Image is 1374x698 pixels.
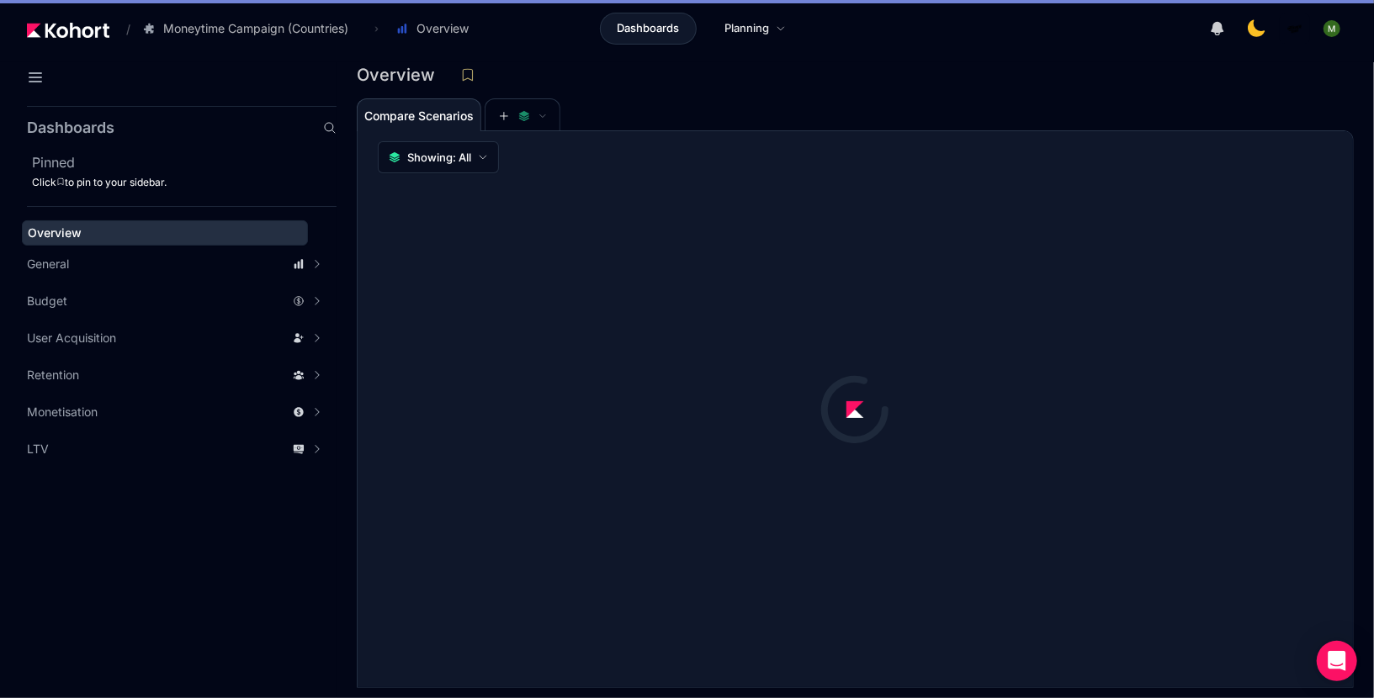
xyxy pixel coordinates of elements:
span: LTV [27,441,49,457]
button: Moneytime Campaign (Countries) [134,14,366,43]
span: Monetisation [27,404,98,420]
span: / [113,20,130,38]
button: Showing: All [378,141,499,173]
h3: Overview [357,66,445,83]
span: Overview [28,225,82,240]
span: › [371,22,382,35]
a: Overview [22,220,308,246]
span: Planning [724,20,769,37]
a: Planning [707,13,804,45]
div: Click to pin to your sidebar. [32,176,337,189]
span: User Acquisition [27,330,116,346]
button: Overview [387,14,486,43]
img: logo_MoneyTimeLogo_1_20250619094856634230.png [1286,20,1303,37]
span: Budget [27,293,67,309]
span: Moneytime Campaign (Countries) [163,20,348,37]
span: Overview [416,20,469,37]
div: Open Intercom Messenger [1317,641,1357,681]
h2: Pinned [32,152,337,172]
h2: Dashboards [27,120,114,135]
a: Dashboards [600,13,697,45]
span: Retention [27,367,79,383]
img: Kohort logo [27,23,109,38]
span: Showing: All [407,149,471,166]
span: General [27,256,69,272]
span: Compare Scenarios [364,110,474,122]
span: Dashboards [617,20,679,37]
